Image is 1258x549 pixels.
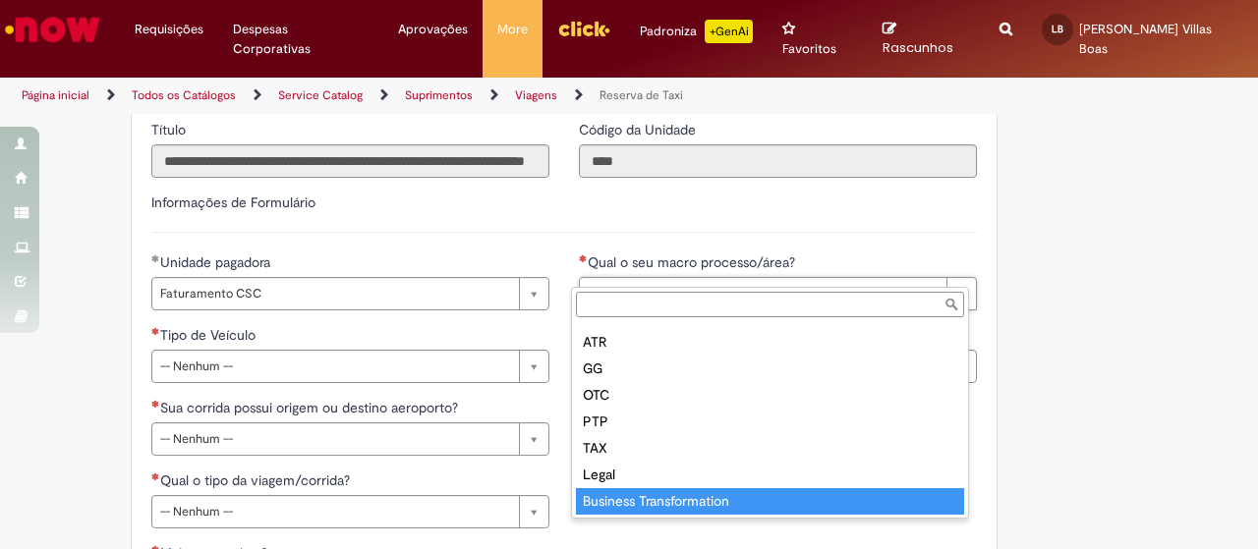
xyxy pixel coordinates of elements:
[576,488,964,515] div: Business Transformation
[576,356,964,382] div: GG
[572,321,968,518] ul: Qual o seu macro processo/área?
[576,462,964,488] div: Legal
[576,382,964,409] div: OTC
[576,329,964,356] div: ATR
[576,435,964,462] div: TAX
[576,409,964,435] div: PTP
